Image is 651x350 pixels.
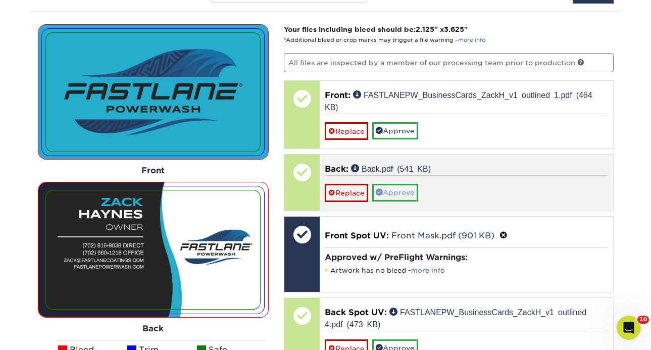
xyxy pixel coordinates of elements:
p: All files are inspected by a member of our processing team prior to production. [284,53,614,72]
a: Replace [325,122,368,140]
a: Back.pdf (541 KB) [351,164,431,172]
span: Front Spot UV: [325,231,389,240]
a: Front Mask.pdf (901 KB) [391,231,494,240]
span: Back Spot UV: [325,308,387,317]
iframe: Intercom live chat [617,316,641,340]
span: Front: [325,90,350,100]
div: Front [38,160,269,182]
li: Artwork has no bleed - [325,266,608,275]
a: Replace [325,184,368,202]
span: 10 [637,316,649,324]
strong: Your files including bleed should be: " x " [284,25,468,33]
a: Approve [372,184,418,201]
span: 3.625 [444,25,464,33]
a: more info [458,37,485,43]
span: Back: [325,164,348,174]
iframe: Google Customer Reviews [3,319,86,346]
a: more info [411,267,445,274]
a: FASTLANEPW_BusinessCards_ZackH_v1 outlined 4.pdf (473 KB) [325,308,586,328]
h4: Approved w/ PreFlight Warnings: [325,253,608,262]
a: Approve [372,122,418,139]
a: FASTLANEPW_BusinessCards_ZackH_v1 outlined 1.pdf (464 KB) [325,90,592,111]
span: 2.125 [416,25,434,33]
small: *Additional bleed or crop marks may trigger a file warning – [284,37,485,43]
div: Back [38,318,269,340]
